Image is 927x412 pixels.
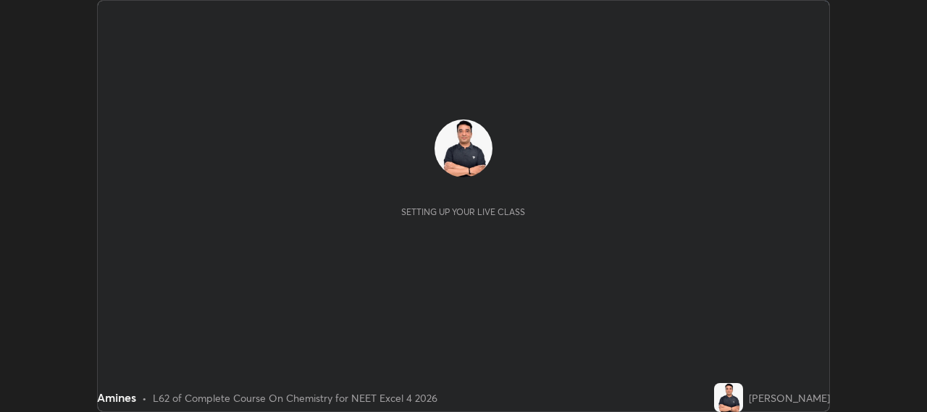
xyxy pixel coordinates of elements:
div: [PERSON_NAME] [749,390,830,405]
div: Setting up your live class [401,206,525,217]
div: • [142,390,147,405]
img: cdd11cb0ff7c41cdbf678b0cfeb7474b.jpg [714,383,743,412]
div: Amines [97,389,136,406]
img: cdd11cb0ff7c41cdbf678b0cfeb7474b.jpg [435,119,492,177]
div: L62 of Complete Course On Chemistry for NEET Excel 4 2026 [153,390,437,405]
